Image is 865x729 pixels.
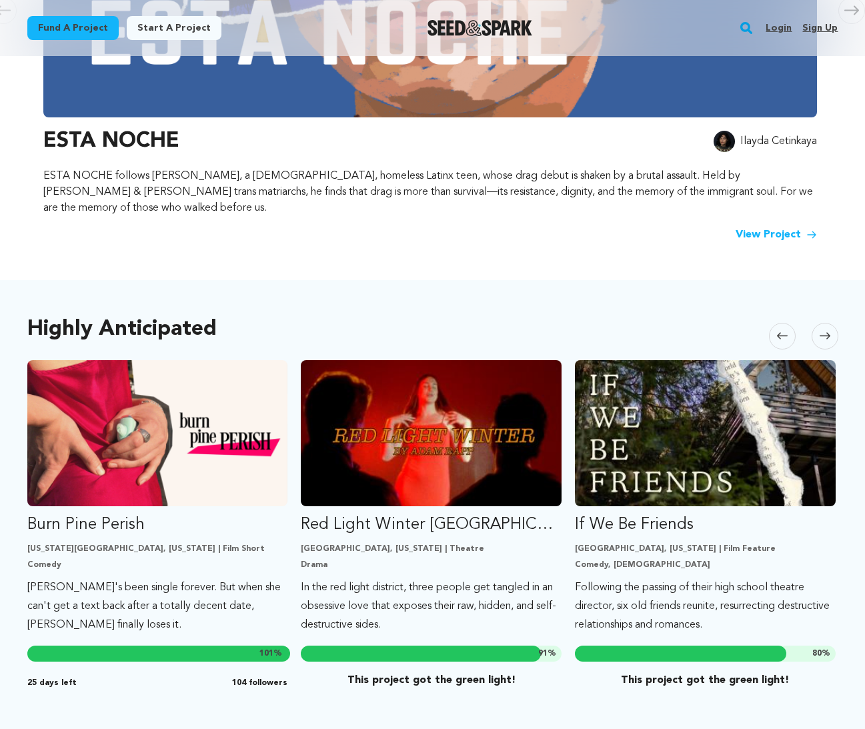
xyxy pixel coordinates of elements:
[301,544,562,554] p: [GEOGRAPHIC_DATA], [US_STATE] | Theatre
[259,650,273,658] span: 101
[27,514,288,536] p: Burn Pine Perish
[301,360,562,634] a: Fund Red Light Winter Los Angeles
[259,648,282,659] span: %
[301,560,562,570] p: Drama
[427,20,532,36] img: Seed&Spark Logo Dark Mode
[27,360,288,634] a: Fund Burn Pine Perish
[232,678,287,688] span: 104 followers
[301,578,562,634] p: In the red light district, three people get tangled in an obsessive love that exposes their raw, ...
[575,560,836,570] p: Comedy, [DEMOGRAPHIC_DATA]
[714,131,735,152] img: 2560246e7f205256.jpg
[27,578,288,634] p: [PERSON_NAME]'s been single forever. But when she can't get a text back after a totally decent da...
[43,168,817,216] p: ESTA NOCHE follows [PERSON_NAME], a [DEMOGRAPHIC_DATA], homeless Latinx teen, whose drag debut is...
[27,544,288,554] p: [US_STATE][GEOGRAPHIC_DATA], [US_STATE] | Film Short
[27,560,288,570] p: Comedy
[27,16,119,40] a: Fund a project
[27,678,77,688] span: 25 days left
[736,227,817,243] a: View Project
[575,360,836,634] a: Fund If We Be Friends
[575,578,836,634] p: Following the passing of their high school theatre director, six old friends reunite, resurrectin...
[812,650,822,658] span: 80
[766,17,792,39] a: Login
[575,514,836,536] p: If We Be Friends
[575,544,836,554] p: [GEOGRAPHIC_DATA], [US_STATE] | Film Feature
[812,648,830,659] span: %
[538,650,548,658] span: 91
[27,320,217,339] h2: Highly Anticipated
[301,514,562,536] p: Red Light Winter [GEOGRAPHIC_DATA]
[740,133,817,149] p: Ilayda Cetinkaya
[127,16,221,40] a: Start a project
[427,20,532,36] a: Seed&Spark Homepage
[538,648,556,659] span: %
[802,17,838,39] a: Sign up
[43,125,179,157] h3: ESTA NOCHE
[575,672,836,688] p: This project got the green light!
[301,672,562,688] p: This project got the green light!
